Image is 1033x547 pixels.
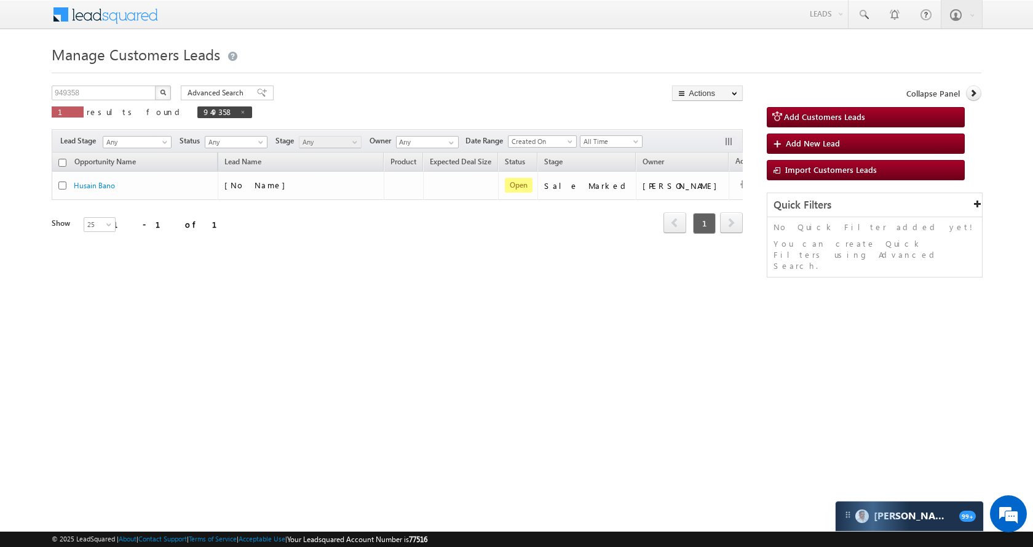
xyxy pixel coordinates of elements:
span: Stage [544,157,563,166]
span: Product [390,157,416,166]
a: Husain Bano [74,181,115,190]
p: You can create Quick Filters using Advanced Search. [774,238,976,271]
a: Stage [538,155,569,171]
span: Manage Customers Leads [52,44,220,64]
span: results found [87,106,184,117]
span: Status [180,135,205,146]
span: Add New Lead [786,138,840,148]
span: Collapse Panel [906,88,960,99]
span: 25 [84,219,117,230]
span: Lead Name [218,155,267,171]
p: No Quick Filter added yet! [774,222,976,233]
span: next [720,212,743,233]
div: Sale Marked [544,180,630,191]
span: Lead Stage [60,135,101,146]
div: Show [52,218,74,229]
a: Status [499,155,531,171]
a: Terms of Service [189,535,237,543]
span: 77516 [409,535,427,544]
a: Expected Deal Size [424,155,497,171]
span: Advanced Search [188,87,247,98]
span: Any [205,137,264,148]
span: [No Name] [224,180,291,190]
a: Contact Support [138,535,187,543]
span: Actions [729,154,766,170]
div: carter-dragCarter[PERSON_NAME]99+ [835,501,984,532]
span: Open [505,178,532,193]
input: Type to Search [396,136,459,148]
a: Acceptable Use [239,535,285,543]
span: Import Customers Leads [785,164,877,175]
span: Expected Deal Size [430,157,491,166]
a: Any [299,136,362,148]
span: Any [103,137,167,148]
div: [PERSON_NAME] [643,180,723,191]
a: Any [103,136,172,148]
input: Check all records [58,159,66,167]
a: 25 [84,217,116,232]
span: Your Leadsquared Account Number is [287,535,427,544]
a: Created On [508,135,577,148]
button: Actions [672,86,743,101]
a: prev [663,214,686,233]
span: © 2025 LeadSquared | | | | | [52,533,427,545]
a: Show All Items [442,137,457,149]
span: Date Range [465,135,508,146]
span: Add Customers Leads [784,111,865,122]
div: Quick Filters [767,193,982,217]
span: Stage [275,135,299,146]
span: prev [663,212,686,233]
img: Search [160,89,166,95]
img: carter-drag [843,510,853,520]
a: Any [205,136,267,148]
a: About [119,535,137,543]
span: 949358 [204,106,234,117]
span: Any [299,137,358,148]
span: Created On [509,136,572,147]
span: Owner [370,135,396,146]
span: Owner [643,157,664,166]
a: All Time [580,135,643,148]
div: 1 - 1 of 1 [113,217,232,231]
span: All Time [580,136,639,147]
a: Opportunity Name [68,155,142,171]
span: 99+ [959,511,976,522]
a: next [720,214,743,233]
span: 1 [693,213,716,234]
span: Opportunity Name [74,157,136,166]
span: 1 [58,106,77,117]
